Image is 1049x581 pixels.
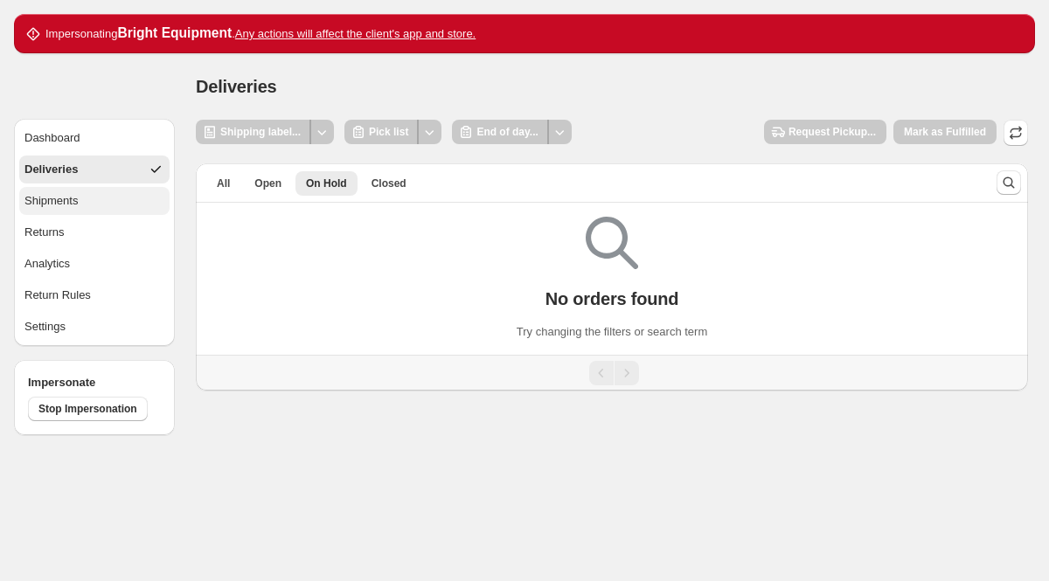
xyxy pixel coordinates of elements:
[28,397,148,421] button: Stop Impersonation
[235,27,476,40] u: Any actions will affect the client's app and store.
[586,217,638,269] img: Empty search results
[19,218,170,246] button: Returns
[24,287,91,304] div: Return Rules
[306,176,347,190] span: On Hold
[117,25,232,40] strong: Bright Equipment
[372,176,406,190] span: Closed
[19,313,170,341] button: Settings
[196,355,1028,391] nav: Pagination
[517,323,707,341] p: Try changing the filters or search term
[217,176,230,190] span: All
[24,129,80,147] div: Dashboard
[24,255,70,273] div: Analytics
[28,374,161,391] h4: Impersonate
[196,77,277,96] span: Deliveries
[545,288,679,309] p: No orders found
[19,281,170,309] button: Return Rules
[24,318,66,335] div: Settings
[254,176,281,190] span: Open
[997,170,1021,195] button: Search and filter results
[24,192,78,210] div: Shipments
[45,24,476,43] p: Impersonating .
[24,224,65,241] div: Returns
[19,124,170,152] button: Dashboard
[24,161,78,178] div: Deliveries
[19,250,170,278] button: Analytics
[19,187,170,215] button: Shipments
[19,156,170,183] button: Deliveries
[38,402,137,416] span: Stop Impersonation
